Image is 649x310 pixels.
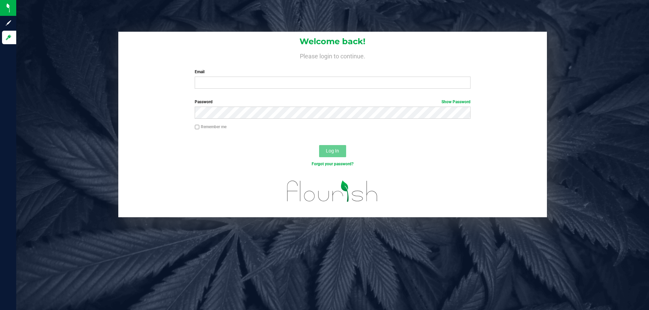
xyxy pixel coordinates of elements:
[195,100,213,104] span: Password
[118,51,547,59] h4: Please login to continue.
[441,100,471,104] a: Show Password
[195,69,470,75] label: Email
[279,174,386,208] img: flourish_logo.svg
[319,145,346,157] button: Log In
[5,20,12,26] inline-svg: Sign up
[312,162,354,166] a: Forgot your password?
[326,148,339,153] span: Log In
[118,37,547,46] h1: Welcome back!
[5,34,12,41] inline-svg: Log in
[195,124,226,130] label: Remember me
[195,125,199,130] input: Remember me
